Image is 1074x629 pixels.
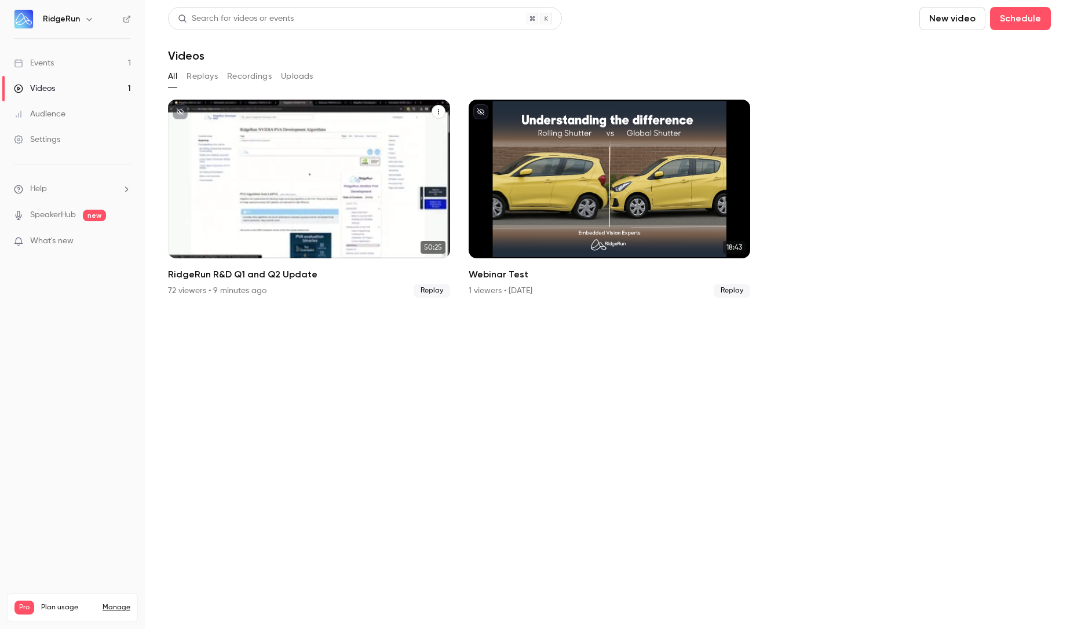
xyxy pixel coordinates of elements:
button: Schedule [990,7,1051,30]
img: RidgeRun [14,10,33,28]
div: Events [14,57,54,69]
button: Uploads [281,67,313,86]
h1: Videos [168,49,204,63]
ul: Videos [168,100,1051,298]
li: Webinar Test [469,100,751,298]
span: Replay [414,284,450,298]
div: 1 viewers • [DATE] [469,285,532,297]
h6: RidgeRun [43,13,80,25]
button: Replays [187,67,218,86]
li: help-dropdown-opener [14,183,131,195]
span: Pro [14,601,34,615]
a: 50:25RidgeRun R&D Q1 and Q2 Update72 viewers • 9 minutes agoReplay [168,100,450,298]
span: Help [30,183,47,195]
span: 50:25 [421,241,445,254]
button: Recordings [227,67,272,86]
span: What's new [30,235,74,247]
button: unpublished [473,104,488,119]
span: new [83,210,106,221]
li: RidgeRun R&D Q1 and Q2 Update [168,100,450,298]
section: Videos [168,7,1051,622]
a: SpeakerHub [30,209,76,221]
button: unpublished [173,104,188,119]
div: Settings [14,134,60,145]
span: Plan usage [41,603,96,612]
a: 18:43Webinar Test1 viewers • [DATE]Replay [469,100,751,298]
span: 18:43 [723,241,746,254]
div: Search for videos or events [178,13,294,25]
a: Manage [103,603,130,612]
h2: Webinar Test [469,268,751,281]
h2: RidgeRun R&D Q1 and Q2 Update [168,268,450,281]
div: Videos [14,83,55,94]
button: New video [919,7,985,30]
div: 72 viewers • 9 minutes ago [168,285,266,297]
button: All [168,67,177,86]
span: Replay [714,284,750,298]
div: Audience [14,108,65,120]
